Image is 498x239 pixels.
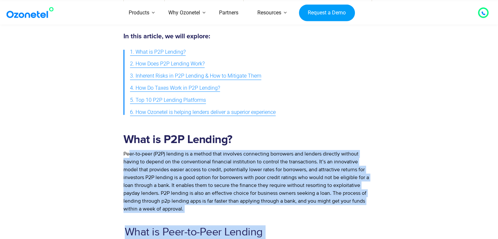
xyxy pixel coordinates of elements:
[119,1,159,25] a: Products
[123,33,372,40] h5: In this article, we will explore:
[130,108,276,117] span: 6. How Ozonetel is helping lenders deliver a superior experience
[130,83,220,93] span: 4. How Do Taxes Work in P2P Lending?
[123,134,232,145] strong: What is P2P Lending?
[130,96,206,105] span: 5. Top 10 P2P Lending Platforms
[130,106,276,119] a: 6. How Ozonetel is helping lenders deliver a superior experience
[130,47,186,57] span: 1. What is P2P Lending?
[130,71,261,81] span: 3. Inherent Risks in P2P Lending & How to Mitigate Them
[123,174,369,212] span: P2P lending is a good option for borrowers with poor credit ratings who would not be eligible for...
[130,58,205,70] a: 2. How Does P2P Lending Work?
[130,70,261,82] a: 3. Inherent Risks in P2P Lending & How to Mitigate Them
[159,1,210,25] a: Why Ozonetel
[299,4,355,21] a: Request a Demo
[123,151,365,181] span: Peer-to-peer (P2P) lending is a method that involves connecting borrowers and lenders directly wi...
[210,1,248,25] a: Partners
[130,59,205,69] span: 2. How Does P2P Lending Work?
[130,46,186,58] a: 1. What is P2P Lending?
[130,82,220,94] a: 4. How Do Taxes Work in P2P Lending?
[125,225,263,239] span: What is Peer-to-Peer Lending
[248,1,291,25] a: Resources
[130,94,206,106] a: 5. Top 10 P2P Lending Platforms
